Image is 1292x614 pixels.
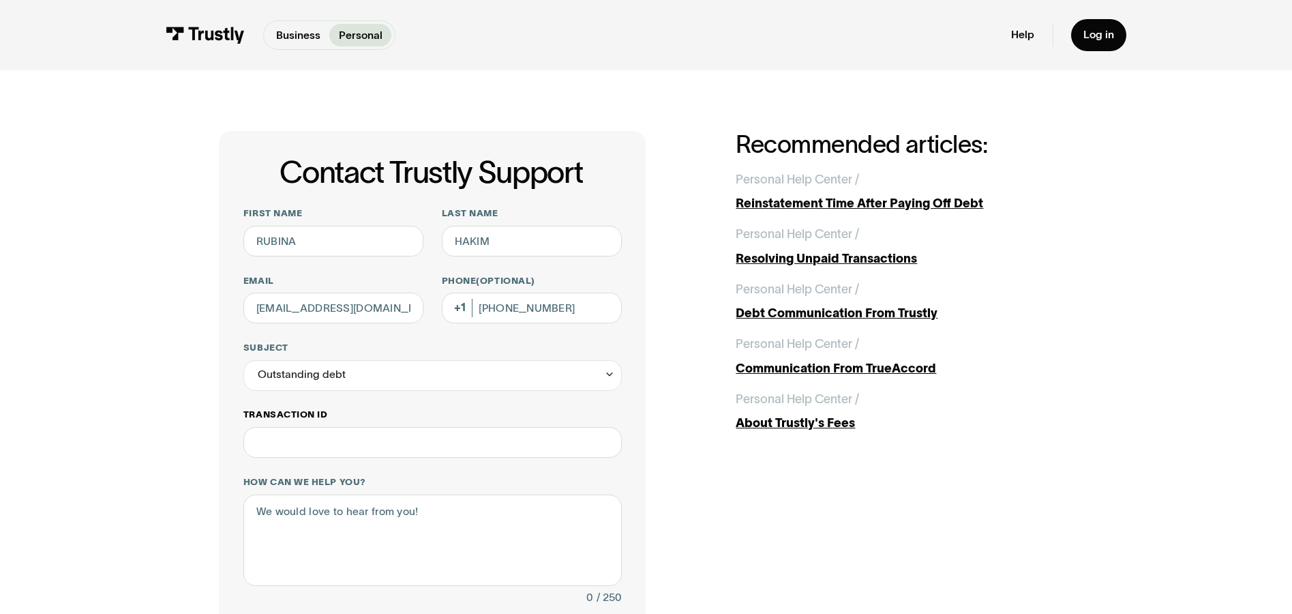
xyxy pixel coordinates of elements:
span: (Optional) [476,276,535,286]
div: Debt Communication From Trustly [736,304,1072,323]
div: Resolving Unpaid Transactions [736,250,1072,268]
input: alex@mail.com [243,293,423,323]
input: (555) 555-5555 [442,293,622,323]
div: Personal Help Center / [736,171,859,189]
a: Help [1011,28,1034,42]
label: Last name [442,207,622,220]
a: Personal Help Center /Resolving Unpaid Transactions [736,225,1072,268]
div: Personal Help Center / [736,280,859,299]
div: Log in [1083,28,1114,42]
div: Personal Help Center / [736,335,859,353]
div: 0 [586,589,593,607]
div: Communication From TrueAccord [736,360,1072,378]
a: Personal [329,24,391,46]
p: Personal [339,27,382,43]
input: Alex [243,226,423,257]
div: About Trustly's Fees [736,414,1072,433]
div: Personal Help Center / [736,225,859,244]
label: How can we help you? [243,476,622,488]
a: Log in [1071,19,1126,51]
div: Outstanding debt [258,366,346,384]
label: Transaction ID [243,409,622,421]
a: Personal Help Center /Communication From TrueAccord [736,335,1072,378]
a: Personal Help Center /About Trustly's Fees [736,390,1072,433]
h1: Contact Trustly Support [241,156,622,189]
div: Outstanding debt [243,360,622,391]
a: Personal Help Center /Debt Communication From Trustly [736,280,1072,323]
input: Howard [442,226,622,257]
p: Business [276,27,320,43]
img: Trustly Logo [166,27,245,44]
label: Email [243,275,423,287]
div: / 250 [597,589,622,607]
div: Personal Help Center / [736,390,859,409]
label: First name [243,207,423,220]
label: Subject [243,342,622,354]
label: Phone [442,275,622,287]
h2: Recommended articles: [736,131,1072,158]
a: Business [267,24,329,46]
a: Personal Help Center /Reinstatement Time After Paying Off Debt [736,171,1072,214]
div: Reinstatement Time After Paying Off Debt [736,194,1072,213]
